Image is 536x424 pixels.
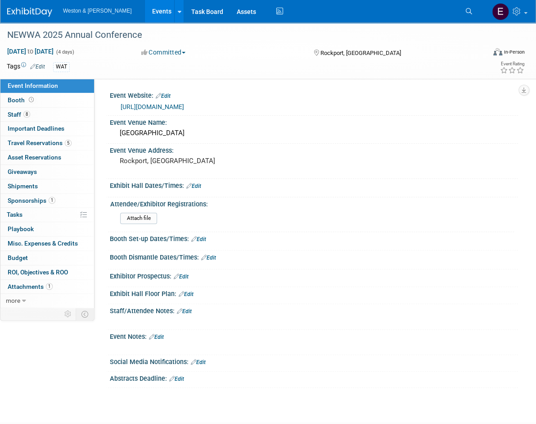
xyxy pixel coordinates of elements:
a: Edit [191,236,206,242]
span: more [6,297,20,304]
a: Asset Reservations [0,150,94,164]
span: Booth [8,96,36,104]
span: Weston & [PERSON_NAME] [63,8,131,14]
span: Rockport, [GEOGRAPHIC_DATA] [320,50,401,56]
img: Format-Inperson.png [493,48,502,55]
div: Event Notes: [110,330,518,342]
a: Giveaways [0,165,94,179]
span: Misc. Expenses & Credits [8,240,78,247]
div: Event Venue Address: [110,144,518,155]
a: Travel Reservations5 [0,136,94,150]
div: Event Website: [110,89,518,100]
a: Attachments1 [0,280,94,294]
pre: Rockport, [GEOGRAPHIC_DATA] [120,157,270,165]
div: Booth Dismantle Dates/Times: [110,251,518,262]
a: Important Deadlines [0,122,94,136]
a: Edit [177,308,192,315]
div: Event Format [444,47,525,60]
div: [GEOGRAPHIC_DATA] [117,126,511,140]
span: 1 [49,197,55,204]
a: Misc. Expenses & Credits [0,237,94,251]
td: Toggle Event Tabs [76,308,95,320]
div: Event Rating [500,62,524,66]
div: Exhibitor Prospectus: [110,269,518,281]
span: ROI, Objectives & ROO [8,269,68,276]
span: [DATE] [DATE] [7,47,54,55]
td: Tags [7,62,45,72]
a: Tasks [0,208,94,222]
a: Edit [156,93,171,99]
span: Staff [8,111,30,118]
a: Budget [0,251,94,265]
a: Edit [30,64,45,70]
div: Staff/Attendee Notes: [110,304,518,316]
a: Edit [179,291,194,297]
a: Edit [191,359,206,365]
span: Event Information [8,82,58,89]
a: Staff8 [0,108,94,122]
span: 1 [46,283,53,290]
span: Important Deadlines [8,125,64,132]
span: Playbook [8,225,34,233]
span: (4 days) [55,49,74,55]
span: Travel Reservations [8,139,72,146]
div: Exhibit Hall Dates/Times: [110,179,518,191]
a: Edit [174,274,189,280]
button: Committed [138,48,189,57]
a: Edit [201,255,216,261]
span: Giveaways [8,168,37,175]
div: WAT [53,62,70,72]
a: Playbook [0,222,94,236]
td: Personalize Event Tab Strip [60,308,76,320]
a: more [0,294,94,308]
img: Edyn Winter [492,3,509,20]
a: Booth [0,93,94,107]
span: Sponsorships [8,197,55,204]
img: ExhibitDay [7,8,52,17]
span: Asset Reservations [8,154,61,161]
a: Shipments [0,179,94,193]
span: to [26,48,35,55]
span: Attachments [8,283,53,290]
a: Edit [149,334,164,340]
span: 8 [23,111,30,118]
a: Edit [169,376,184,382]
div: Attendee/Exhibitor Registrations: [110,197,514,209]
div: Exhibit Hall Floor Plan: [110,287,518,299]
span: Tasks [7,211,23,218]
div: In-Person [504,49,525,55]
span: Booth not reserved yet [27,96,36,103]
a: ROI, Objectives & ROO [0,265,94,279]
div: Booth Set-up Dates/Times: [110,232,518,244]
a: Sponsorships1 [0,194,94,208]
a: Event Information [0,79,94,93]
span: Shipments [8,182,38,190]
div: Event Venue Name: [110,116,518,127]
span: 5 [65,140,72,146]
a: Edit [186,183,201,189]
div: NEWWA 2025 Annual Conference [4,27,474,43]
a: [URL][DOMAIN_NAME] [121,103,184,110]
span: Budget [8,254,28,261]
div: Abstracts Deadline: [110,372,518,383]
div: Social Media Notifications: [110,355,518,367]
